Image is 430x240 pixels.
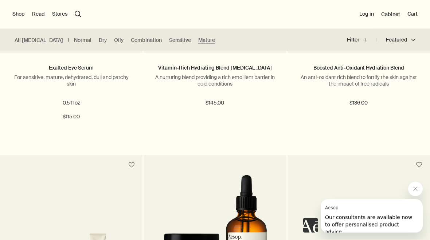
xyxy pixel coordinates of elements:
a: Normal [74,37,91,44]
iframe: no content [303,218,318,233]
a: Oily [114,37,124,44]
a: Cabinet [381,11,400,17]
span: $145.00 [206,99,224,108]
button: Shop [12,11,25,18]
span: Our consultants are available now to offer personalised product advice. [4,15,91,36]
span: $115.00 [63,113,80,122]
p: A nurturing blend providing a rich emollient barrier in cold conditions [155,74,275,87]
a: Boosted Anti-Oxidant Hydration Blend [313,65,404,71]
p: For sensitive, mature, dehydrated, dull and patchy skin [11,74,132,87]
button: Cart [407,11,418,18]
button: Featured [377,31,415,49]
iframe: Close message from Aesop [408,182,423,196]
a: Exalted Eye Serum [49,65,94,71]
button: Stores [52,11,67,18]
button: Save to cabinet [413,159,426,172]
a: Vitamin-Rich Hydrating Blend [MEDICAL_DATA] [158,65,272,71]
button: Save to cabinet [125,159,138,172]
span: $136.00 [349,99,368,108]
button: Log in [359,11,374,18]
iframe: Message from Aesop [321,199,423,233]
a: Sensitive [169,37,191,44]
button: Open search [75,11,81,17]
div: Aesop says "Our consultants are available now to offer personalised product advice.". Open messag... [303,182,423,233]
button: Read [32,11,45,18]
a: Mature [198,37,215,44]
a: Dry [99,37,107,44]
a: Combination [131,37,162,44]
a: All [MEDICAL_DATA] [15,37,63,44]
button: Filter [347,31,377,49]
p: An anti-oxidant rich blend to fortify the skin against the impact of free radicals [298,74,419,87]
